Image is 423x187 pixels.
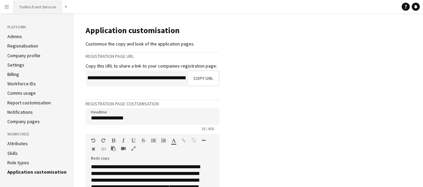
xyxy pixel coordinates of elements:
button: Horizontal Line [201,138,206,143]
a: Report customisation [7,100,51,106]
button: Undo [91,138,96,143]
a: Comms usage [7,90,36,96]
button: Paste as plain text [111,146,116,151]
button: Fullscreen [131,146,136,151]
a: Attributes [7,141,28,147]
span: 16 / 400 [196,126,219,131]
button: Clear Formatting [91,146,96,152]
h3: Registration page URL [86,53,219,59]
a: Regionalisation [7,43,38,49]
button: Copy URL [187,70,219,86]
div: Customise the copy and look of the application pages. [86,41,219,47]
h3: Registration page customisation [86,101,219,107]
button: HTML Code [101,146,106,152]
button: Strikethrough [141,138,146,143]
button: Text Color [171,138,176,143]
button: Bold [111,138,116,143]
a: Application customisation [7,169,67,175]
a: Billing [7,71,19,77]
button: Redo [101,138,106,143]
button: Ordered List [161,138,166,143]
button: Insert video [121,146,126,151]
a: Admins [7,33,22,39]
a: Company pages [7,118,40,124]
h1: Application customisation [86,25,219,35]
button: Trafika Event Services [14,0,62,13]
button: Underline [131,138,136,143]
div: Copy this URL to share a link to your companies registration page: [86,63,219,69]
a: Notifications [7,109,33,115]
a: Workforce IDs [7,81,36,87]
button: Unordered List [151,138,156,143]
a: Company profile [7,53,40,59]
h3: Platform [7,24,67,30]
a: Skills [7,150,18,156]
h3: Workforce [7,131,67,137]
a: Settings [7,62,24,68]
button: Italic [121,138,126,143]
a: Role types [7,160,29,166]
